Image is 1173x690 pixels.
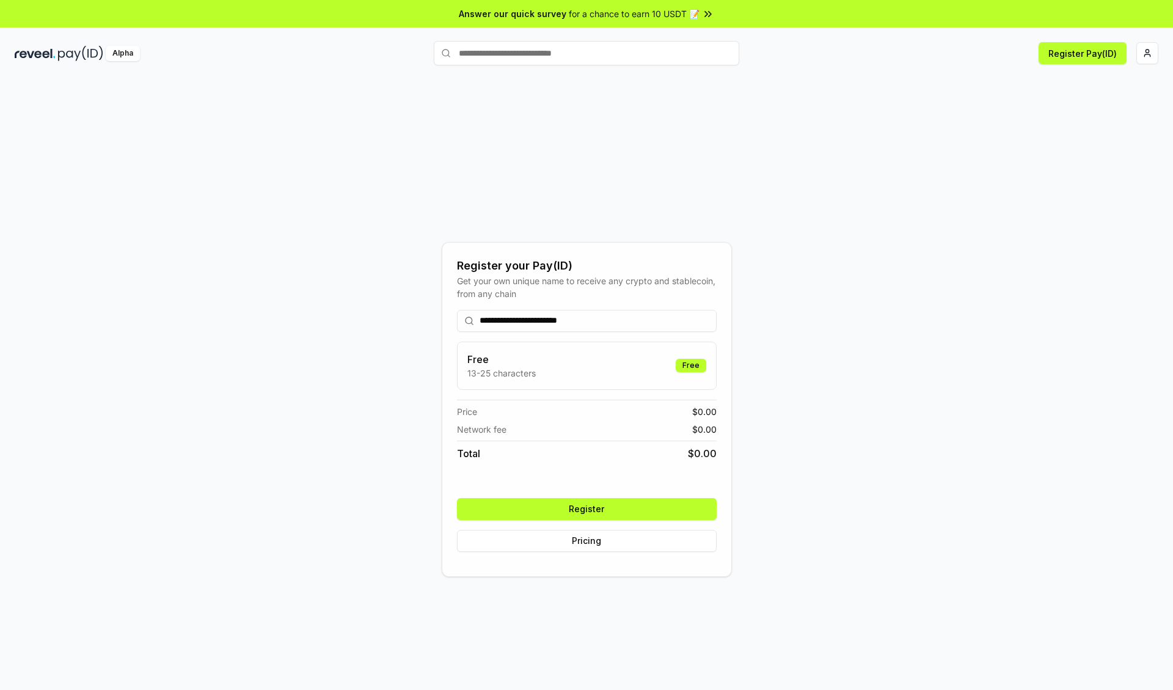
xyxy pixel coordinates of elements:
[692,405,717,418] span: $ 0.00
[676,359,706,372] div: Free
[15,46,56,61] img: reveel_dark
[457,423,506,436] span: Network fee
[457,257,717,274] div: Register your Pay(ID)
[457,405,477,418] span: Price
[692,423,717,436] span: $ 0.00
[58,46,103,61] img: pay_id
[457,446,480,461] span: Total
[457,530,717,552] button: Pricing
[457,498,717,520] button: Register
[467,367,536,380] p: 13-25 characters
[106,46,140,61] div: Alpha
[569,7,700,20] span: for a chance to earn 10 USDT 📝
[459,7,566,20] span: Answer our quick survey
[1039,42,1127,64] button: Register Pay(ID)
[457,274,717,300] div: Get your own unique name to receive any crypto and stablecoin, from any chain
[467,352,536,367] h3: Free
[688,446,717,461] span: $ 0.00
